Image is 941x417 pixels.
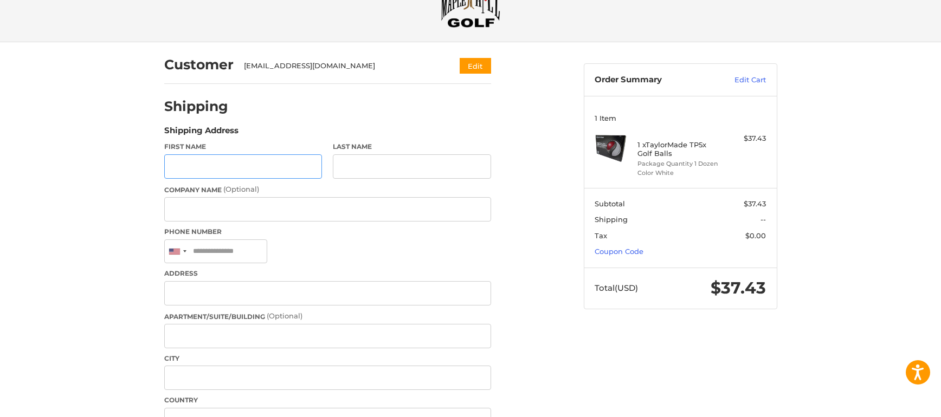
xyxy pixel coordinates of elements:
label: City [164,354,491,363]
h2: Customer [164,56,234,73]
h4: 1 x TaylorMade TP5x Golf Balls [637,140,720,158]
span: Shipping [595,215,628,224]
label: Phone Number [164,227,491,237]
h3: Order Summary [595,75,711,86]
div: [EMAIL_ADDRESS][DOMAIN_NAME] [244,61,439,71]
div: United States: +1 [165,240,190,263]
span: $37.43 [744,199,766,208]
span: $37.43 [711,278,766,298]
span: Subtotal [595,199,625,208]
span: Total (USD) [595,283,638,293]
label: Country [164,395,491,405]
span: -- [760,215,766,224]
button: Edit [460,58,491,74]
label: Address [164,269,491,278]
a: Coupon Code [595,247,643,256]
small: (Optional) [223,185,259,193]
label: Apartment/Suite/Building [164,311,491,322]
a: Edit Cart [711,75,766,86]
h2: Shipping [164,98,228,115]
legend: Shipping Address [164,125,239,142]
small: (Optional) [267,311,302,320]
span: $0.00 [745,231,766,240]
li: Color White [637,168,720,178]
label: Company Name [164,184,491,195]
iframe: Google Customer Reviews [852,388,941,417]
span: Tax [595,231,607,240]
div: $37.43 [723,133,766,144]
label: Last Name [333,142,491,152]
li: Package Quantity 1 Dozen [637,159,720,168]
label: First Name [164,142,323,152]
h3: 1 Item [595,114,766,122]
